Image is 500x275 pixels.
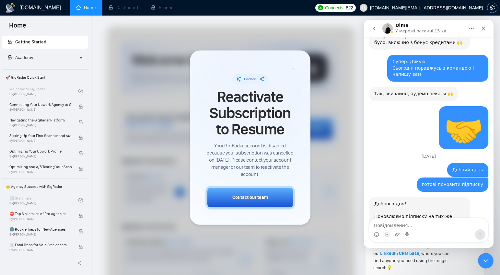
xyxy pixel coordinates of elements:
[346,4,353,11] span: 822
[3,71,87,84] span: 🚀 GigRadar Quick Start
[380,251,419,256] a: LinkedIn CRM base
[9,170,72,174] span: By [PERSON_NAME]
[487,3,497,13] button: setting
[478,253,494,269] iframe: Intercom live chat
[4,21,31,34] span: Home
[78,229,83,234] span: lock
[9,117,72,123] span: Navigating the GigRadar Platform
[244,77,256,81] span: Locked
[9,233,72,236] span: By [PERSON_NAME]
[9,108,72,112] span: By [PERSON_NAME]
[7,40,12,44] span: lock
[9,217,72,221] span: By [PERSON_NAME]
[9,123,72,127] span: By [PERSON_NAME]
[15,39,46,45] span: Getting Started
[9,164,72,170] span: Optimizing and A/B Testing Your Scanner for Better Results
[205,186,295,209] button: Contact our team
[9,148,72,155] span: Optimizing Your Upwork Profile
[9,211,72,217] span: ⛔ Top 3 Mistakes of Pro Agencies
[7,55,12,60] span: lock
[78,120,83,124] span: lock
[2,36,88,49] li: Getting Started
[232,194,268,201] div: Contact our team
[78,213,83,218] span: lock
[9,155,72,158] span: By [PERSON_NAME]
[9,248,72,252] span: By [PERSON_NAME]
[78,166,83,171] span: lock
[78,151,83,155] span: lock
[78,104,83,109] span: lock
[9,242,72,248] span: ☠️ Fatal Traps for Solo Freelancers
[9,139,72,143] span: By [PERSON_NAME]
[9,101,72,108] span: Connecting Your Upwork Agency to GigRadar
[205,142,295,178] span: Your GigRadar account is disabled because your subscription was cancelled on [DATE]. Please conta...
[77,260,84,266] span: double-left
[487,5,497,10] a: setting
[361,6,366,10] span: user
[387,265,392,270] span: 💡
[78,198,83,202] span: check-circle
[318,5,323,10] img: upwork-logo.png
[364,20,494,248] iframe: Intercom live chat
[7,55,33,60] span: Academy
[9,226,72,233] span: 🌚 Rookie Traps for New Agencies
[3,180,87,193] span: 👑 Agency Success with GigRadar
[9,132,72,139] span: Setting Up Your First Scanner and Auto-Bidder
[487,5,497,10] span: setting
[15,55,33,60] span: Academy
[78,135,83,140] span: lock
[78,245,83,249] span: lock
[76,5,96,10] a: homeHome
[78,89,83,93] span: check-circle
[325,4,344,11] span: Connects:
[205,89,295,138] span: Reactivate Subscription to Resume
[5,3,16,13] img: logo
